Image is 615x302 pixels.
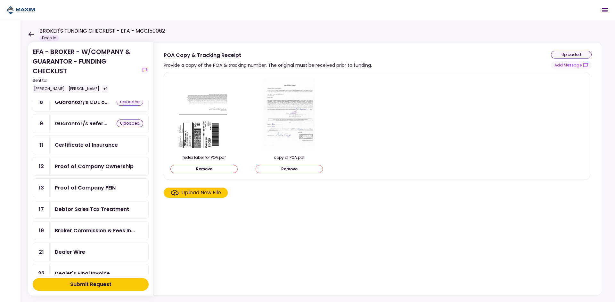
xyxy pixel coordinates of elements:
div: fedex label for POA.pdf [170,155,238,160]
div: uploaded [117,98,143,106]
div: Proof of Company FEIN [55,184,116,192]
div: Certificate of Insurance [55,141,118,149]
div: Sent to: [33,78,138,83]
div: 22 [33,264,50,283]
div: Debtor Sales Tax Treatment [55,205,129,213]
div: Provide a copy of the POA & tracking number. The original must be received prior to funding. [164,61,372,69]
div: Guarantor/s References [55,120,107,128]
div: Dealer Wire [55,248,85,256]
div: POA Copy & Tracking Receipt [164,51,372,59]
h1: BROKER'S FUNDING CHECKLIST - EFA - MCC150062 [39,27,165,35]
div: copy of POA.pdf [256,155,323,160]
div: Guarantor/s CDL or Driver License [55,98,109,106]
div: 11 [33,136,50,154]
div: 12 [33,157,50,175]
div: 13 [33,179,50,197]
div: +1 [102,85,109,93]
a: 17Debtor Sales Tax Treatment [33,200,149,219]
div: 21 [33,243,50,261]
div: Docs In [39,35,59,41]
a: 21Dealer Wire [33,243,149,261]
button: Open menu [597,3,612,18]
a: 12Proof of Company Ownership [33,157,149,176]
div: Dealer's Final Invoice [55,269,110,277]
div: uploaded [551,51,592,58]
div: POA Copy & Tracking ReceiptProvide a copy of the POA & tracking number. The original must be rece... [153,42,602,296]
div: EFA - BROKER - W/COMPANY & GUARANTOR - FUNDING CHECKLIST [33,47,138,93]
span: Click here to upload the required document [164,188,228,198]
div: Proof of Company Ownership [55,162,134,170]
div: uploaded [117,120,143,127]
img: Partner icon [6,5,35,15]
a: 11Certificate of Insurance [33,136,149,154]
a: 9Guarantor/s Referencesuploaded [33,114,149,133]
button: Submit Request [33,278,149,291]
button: show-messages [141,66,149,74]
a: 13Proof of Company FEIN [33,178,149,197]
a: 22Dealer's Final Invoice [33,264,149,283]
div: Submit Request [70,281,111,288]
div: 19 [33,221,50,240]
div: Upload New File [181,189,221,197]
a: 19Broker Commission & Fees Invoice [33,221,149,240]
div: [PERSON_NAME] [33,85,66,93]
div: 17 [33,200,50,218]
a: 8Guarantor/s CDL or Driver Licenseuploaded [33,93,149,112]
div: Broker Commission & Fees Invoice [55,227,135,235]
button: Remove [170,165,238,173]
div: 9 [33,114,50,133]
button: show-messages [551,61,592,69]
div: [PERSON_NAME] [67,85,101,93]
button: Remove [256,165,323,173]
div: 8 [33,93,50,111]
